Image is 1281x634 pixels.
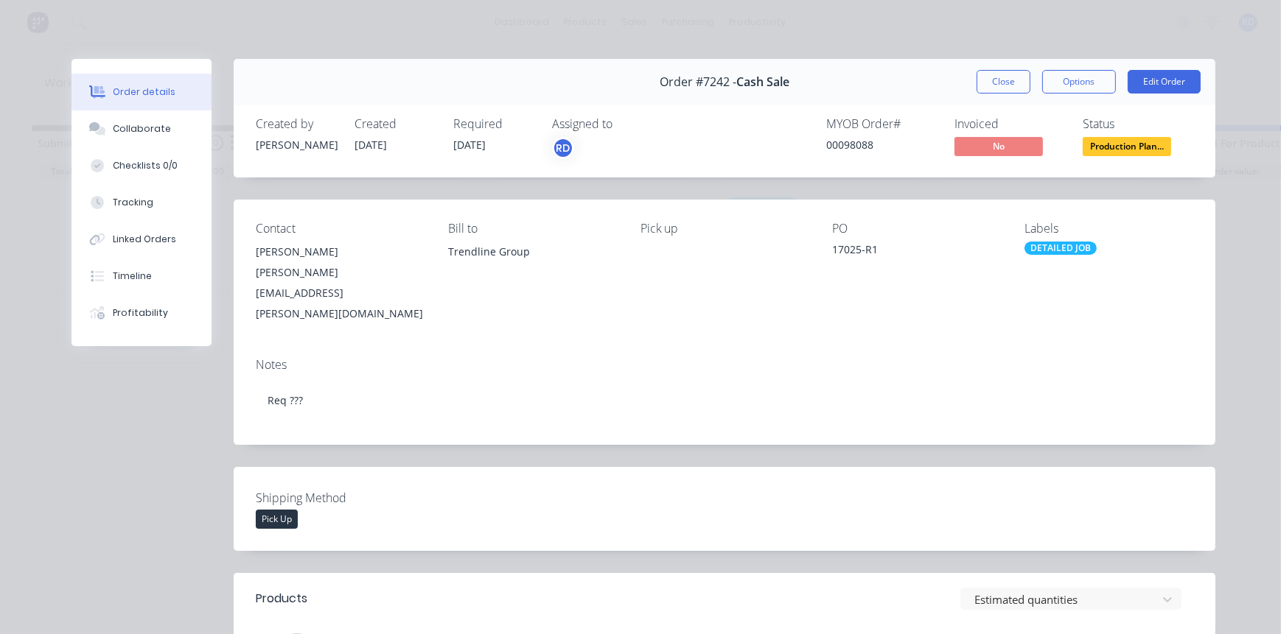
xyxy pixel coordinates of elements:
[256,590,307,607] div: Products
[256,358,1193,372] div: Notes
[113,159,178,172] div: Checklists 0/0
[71,74,212,110] button: Order details
[71,258,212,295] button: Timeline
[71,110,212,147] button: Collaborate
[355,138,387,152] span: [DATE]
[256,242,425,262] div: [PERSON_NAME]
[113,85,175,99] div: Order details
[256,222,425,236] div: Contact
[660,75,736,89] span: Order #7242 -
[256,137,337,152] div: [PERSON_NAME]
[256,262,425,324] div: [PERSON_NAME][EMAIL_ADDRESS][PERSON_NAME][DOMAIN_NAME]
[113,196,153,209] div: Tracking
[826,137,937,152] div: 00098088
[552,117,699,131] div: Assigned to
[1083,137,1171,155] span: Production Plan...
[448,242,617,289] div: Trendline Group
[1083,117,1193,131] div: Status
[256,117,337,131] div: Created by
[355,117,436,131] div: Created
[826,117,937,131] div: MYOB Order #
[71,295,212,331] button: Profitability
[256,378,1193,423] div: Req ???
[1083,137,1171,159] button: Production Plan...
[113,270,152,283] div: Timeline
[256,242,425,324] div: [PERSON_NAME][PERSON_NAME][EMAIL_ADDRESS][PERSON_NAME][DOMAIN_NAME]
[977,70,1030,94] button: Close
[736,75,789,89] span: Cash Sale
[256,489,440,507] label: Shipping Method
[71,184,212,221] button: Tracking
[71,147,212,184] button: Checklists 0/0
[113,122,171,135] div: Collaborate
[71,221,212,258] button: Linked Orders
[954,137,1043,155] span: No
[448,222,617,236] div: Bill to
[113,306,168,320] div: Profitability
[448,242,617,262] div: Trendline Group
[453,138,486,152] span: [DATE]
[832,222,1001,236] div: PO
[113,233,176,246] div: Linked Orders
[954,117,1065,131] div: Invoiced
[453,117,534,131] div: Required
[552,137,574,159] button: RD
[256,510,298,529] div: Pick Up
[1025,222,1193,236] div: Labels
[832,242,1001,262] div: 17025-R1
[1042,70,1116,94] button: Options
[1128,70,1201,94] button: Edit Order
[1025,242,1097,255] div: DETAILED JOB
[640,222,809,236] div: Pick up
